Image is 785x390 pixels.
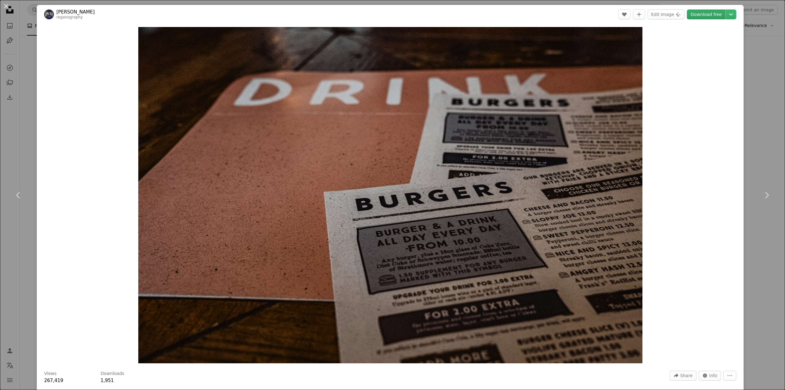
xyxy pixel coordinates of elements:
img: Go to Samuel Regan-Asante's profile [44,10,54,19]
a: Next [748,166,785,225]
button: Stats about this image [699,371,721,380]
button: Share this image [670,371,696,380]
span: 267,419 [44,378,63,383]
a: [PERSON_NAME] [56,9,95,15]
img: white printer paper on brown wooden table [138,27,642,363]
button: Zoom in on this image [138,27,642,363]
span: Share [680,371,692,380]
h3: Views [44,371,57,377]
a: reganography [56,15,83,19]
button: Add to Collection [633,10,645,19]
span: Info [709,371,718,380]
h3: Downloads [101,371,124,377]
a: Download free [687,10,726,19]
span: 1,951 [101,378,114,383]
button: Choose download size [726,10,736,19]
button: Like [618,10,630,19]
button: More Actions [723,371,736,380]
button: Edit image [648,10,684,19]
